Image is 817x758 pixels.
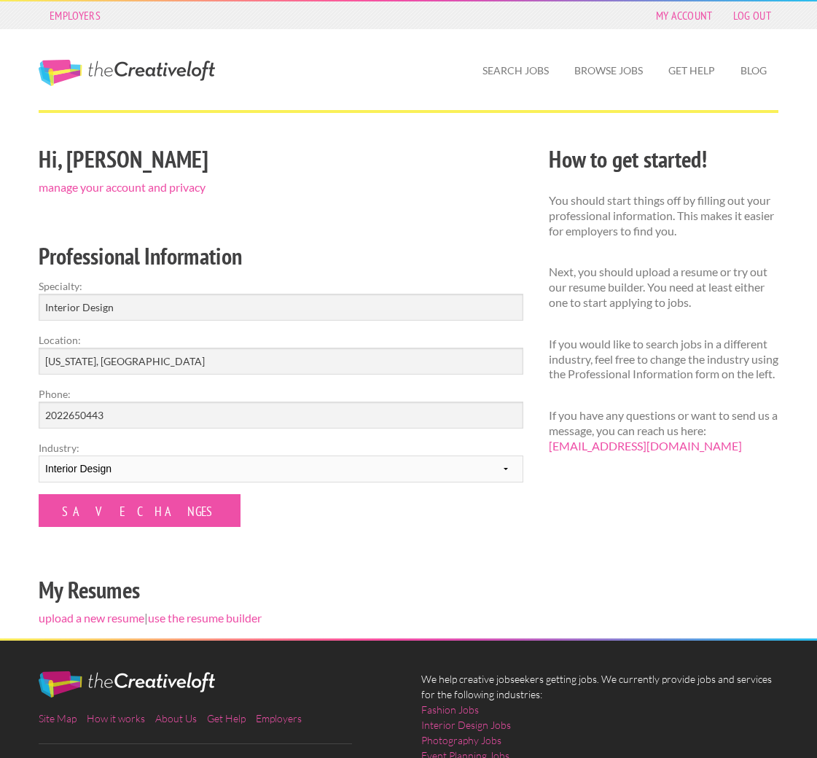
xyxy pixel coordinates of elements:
[421,702,479,717] a: Fashion Jobs
[549,408,778,453] p: If you have any questions or want to send us a message, you can reach us here:
[39,180,206,194] a: manage your account and privacy
[39,611,144,625] a: upload a new resume
[549,439,742,453] a: [EMAIL_ADDRESS][DOMAIN_NAME]
[148,611,262,625] a: use the resume builder
[657,54,727,87] a: Get Help
[39,712,77,724] a: Site Map
[39,240,523,273] h2: Professional Information
[39,143,523,176] h2: Hi, [PERSON_NAME]
[39,671,215,698] img: The Creative Loft
[549,337,778,382] p: If you would like to search jobs in a different industry, feel free to change the industry using ...
[39,386,523,402] label: Phone:
[87,712,145,724] a: How it works
[421,732,501,748] a: Photography Jobs
[256,712,302,724] a: Employers
[549,193,778,238] p: You should start things off by filling out your professional information. This makes it easier fo...
[39,440,523,456] label: Industry:
[42,5,108,26] a: Employers
[207,712,246,724] a: Get Help
[726,5,778,26] a: Log Out
[39,402,523,429] input: Optional
[563,54,654,87] a: Browse Jobs
[549,143,778,176] h2: How to get started!
[649,5,720,26] a: My Account
[39,494,241,527] input: Save Changes
[39,574,523,606] h2: My Resumes
[549,265,778,310] p: Next, you should upload a resume or try out our resume builder. You need at least either one to s...
[421,717,511,732] a: Interior Design Jobs
[729,54,778,87] a: Blog
[471,54,560,87] a: Search Jobs
[39,60,215,86] a: The Creative Loft
[26,141,536,638] div: |
[39,332,523,348] label: Location:
[155,712,197,724] a: About Us
[39,278,523,294] label: Specialty:
[39,348,523,375] input: e.g. New York, NY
